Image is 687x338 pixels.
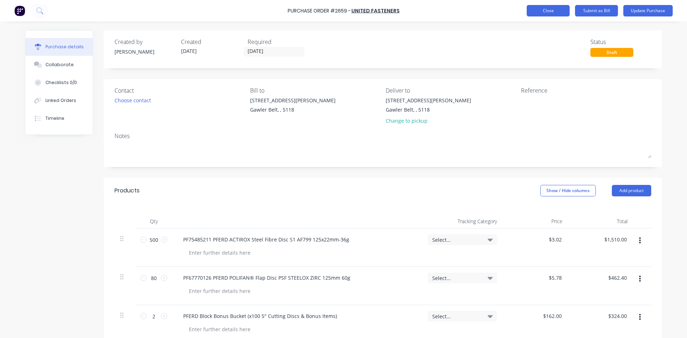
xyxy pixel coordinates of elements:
[114,132,651,140] div: Notes
[114,97,151,104] div: Choose contact
[432,313,481,320] span: Select...
[590,38,651,46] div: Status
[422,214,503,229] div: Tracking Category
[114,186,140,195] div: Products
[45,79,77,86] div: Checklists 0/0
[114,86,245,95] div: Contact
[540,185,596,196] button: Show / Hide columns
[527,5,570,16] button: Close
[568,214,634,229] div: Total
[136,214,172,229] div: Qty
[386,106,471,113] div: Gawler Belt, , 5118
[25,92,93,109] button: Linked Orders
[590,48,633,57] div: Draft
[288,7,351,15] div: Purchase Order #2659 -
[250,86,380,95] div: Bill to
[177,273,356,283] div: PF67770126 PFERD POLIFAN® Flap Disc PSF STEELOX ZIRC 125mm 60g
[25,74,93,92] button: Checklists 0/0
[25,38,93,56] button: Purchase details
[250,97,336,104] div: [STREET_ADDRESS][PERSON_NAME]
[386,86,516,95] div: Deliver to
[432,236,481,244] span: Select...
[14,5,25,16] img: Factory
[45,115,64,122] div: Timeline
[45,44,84,50] div: Purchase details
[521,86,651,95] div: Reference
[45,62,74,68] div: Collaborate
[575,5,618,16] button: Submit as Bill
[250,106,336,113] div: Gawler Belt, , 5118
[612,185,651,196] button: Add product
[45,97,76,104] div: Linked Orders
[623,5,673,16] button: Update Purchase
[351,7,400,14] a: United Fasteners
[177,234,355,245] div: PF75485211 PFERD ACTIROX Steel Fibre Disc S1 AF799 125x22mm-36g
[181,38,242,46] div: Created
[114,48,175,55] div: [PERSON_NAME]
[248,38,308,46] div: Required
[114,38,175,46] div: Created by
[432,274,481,282] span: Select...
[25,56,93,74] button: Collaborate
[503,214,568,229] div: Price
[386,97,471,104] div: [STREET_ADDRESS][PERSON_NAME]
[386,117,471,124] div: Change to pickup
[177,311,343,321] div: PFERD Block Bonus Bucket (x100 5" Cutting Discs & Bonus Items)
[25,109,93,127] button: Timeline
